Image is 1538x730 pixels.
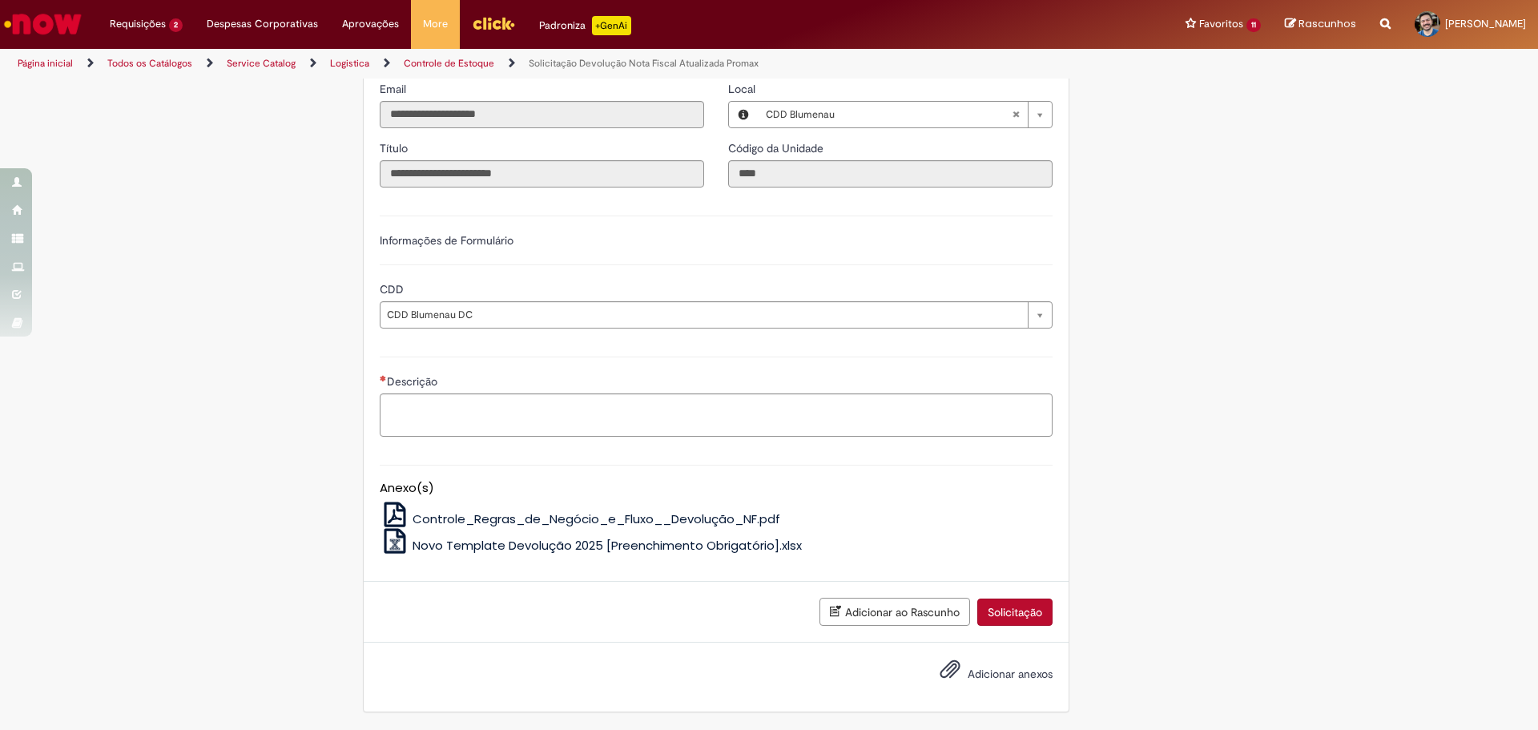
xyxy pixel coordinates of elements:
[380,282,407,296] span: CDD
[107,57,192,70] a: Todos os Catálogos
[380,233,513,248] label: Informações de Formulário
[819,598,970,626] button: Adicionar ao Rascunho
[380,101,704,128] input: Email
[1004,102,1028,127] abbr: Limpar campo Local
[539,16,631,35] div: Padroniza
[1285,17,1356,32] a: Rascunhos
[110,16,166,32] span: Requisições
[936,655,964,692] button: Adicionar anexos
[404,57,494,70] a: Controle de Estoque
[380,81,409,97] label: Somente leitura - Email
[728,82,759,96] span: Local
[592,16,631,35] p: +GenAi
[1246,18,1261,32] span: 11
[18,57,73,70] a: Página inicial
[1199,16,1243,32] span: Favoritos
[207,16,318,32] span: Despesas Corporativas
[758,102,1052,127] a: CDD BlumenauLimpar campo Local
[169,18,183,32] span: 2
[729,102,758,127] button: Local, Visualizar este registro CDD Blumenau
[342,16,399,32] span: Aprovações
[977,599,1053,626] button: Solicitação
[387,302,1020,328] span: CDD Blumenau DC
[766,102,1012,127] span: CDD Blumenau
[472,11,515,35] img: click_logo_yellow_360x200.png
[380,160,704,188] input: Título
[413,510,780,527] span: Controle_Regras_de_Negócio_e_Fluxo__Devolução_NF.pdf
[529,57,759,70] a: Solicitação Devolução Nota Fiscal Atualizada Promax
[380,82,409,96] span: Somente leitura - Email
[380,375,387,381] span: Necessários
[227,57,296,70] a: Service Catalog
[423,16,448,32] span: More
[968,667,1053,681] span: Adicionar anexos
[380,141,411,155] span: Somente leitura - Título
[728,160,1053,188] input: Código da Unidade
[728,141,827,155] span: Somente leitura - Código da Unidade
[380,482,1053,495] h5: Anexo(s)
[12,49,1013,79] ul: Trilhas de página
[380,510,781,527] a: Controle_Regras_de_Negócio_e_Fluxo__Devolução_NF.pdf
[1445,17,1526,30] span: [PERSON_NAME]
[1298,16,1356,31] span: Rascunhos
[387,374,441,389] span: Descrição
[380,537,803,554] a: Novo Template Devolução 2025 [Preenchimento Obrigatório].xlsx
[380,140,411,156] label: Somente leitura - Título
[330,57,369,70] a: Logistica
[413,537,802,554] span: Novo Template Devolução 2025 [Preenchimento Obrigatório].xlsx
[728,140,827,156] label: Somente leitura - Código da Unidade
[380,393,1053,437] textarea: Descrição
[2,8,84,40] img: ServiceNow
